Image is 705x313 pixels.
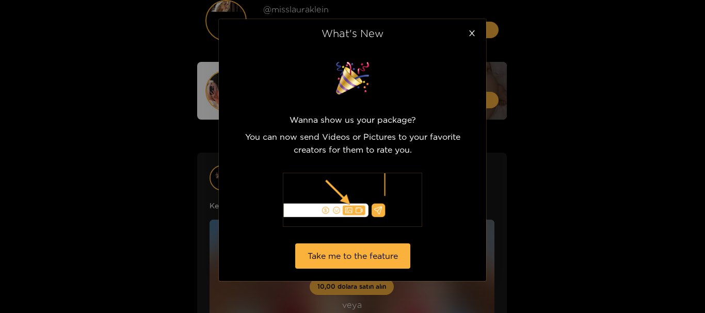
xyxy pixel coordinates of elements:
p: You can now send Videos or Pictures to your favorite creators for them to rate you. [231,130,474,156]
button: Close [457,19,486,48]
button: Take me to the feature [295,243,410,269]
div: What's New [231,27,474,39]
p: Wanna show us your package? [231,113,474,126]
span: close [468,29,476,37]
img: surprise image [327,59,378,97]
img: illustration [283,173,422,227]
